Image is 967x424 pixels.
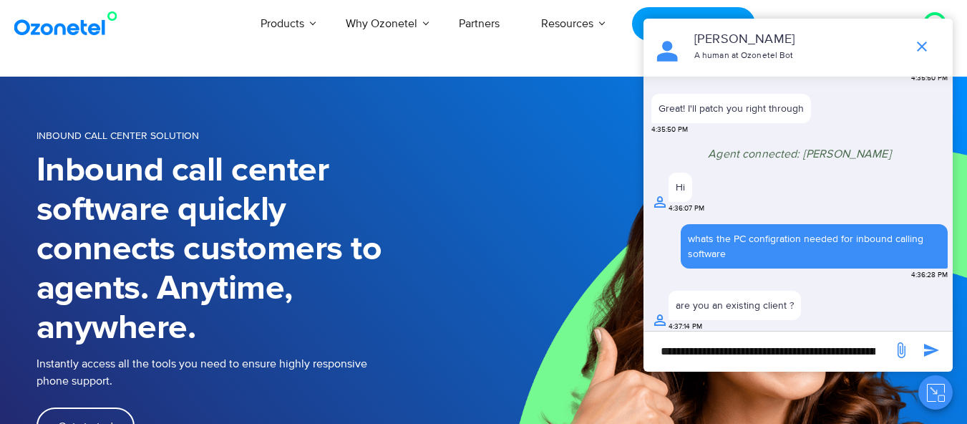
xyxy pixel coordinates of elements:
[676,180,685,195] div: Hi
[669,203,704,214] span: 4:36:07 PM
[911,270,948,281] span: 4:36:28 PM
[632,7,754,41] a: Request a Demo
[37,130,199,142] span: INBOUND CALL CENTER SOLUTION
[37,151,484,348] h1: Inbound call center software quickly connects customers to agents. Anytime, anywhere.
[708,147,891,161] span: Agent connected: [PERSON_NAME]
[911,73,948,84] span: 4:35:50 PM
[694,49,900,62] p: A human at Ozonetel Bot
[694,30,900,49] p: [PERSON_NAME]
[669,322,702,332] span: 4:37:14 PM
[659,101,804,116] p: Great! I'll patch you right through
[918,375,953,410] button: Close chat
[688,231,941,261] div: whats the PC configration needed for inbound calling software
[676,298,794,313] div: are you an existing client ?
[887,336,915,365] span: send message
[37,355,484,390] p: Instantly access all the tools you need to ensure highly responsive phone support.
[917,336,946,365] span: send message
[651,125,688,135] span: 4:35:50 PM
[908,32,936,61] span: end chat or minimize
[651,339,885,365] div: new-msg-input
